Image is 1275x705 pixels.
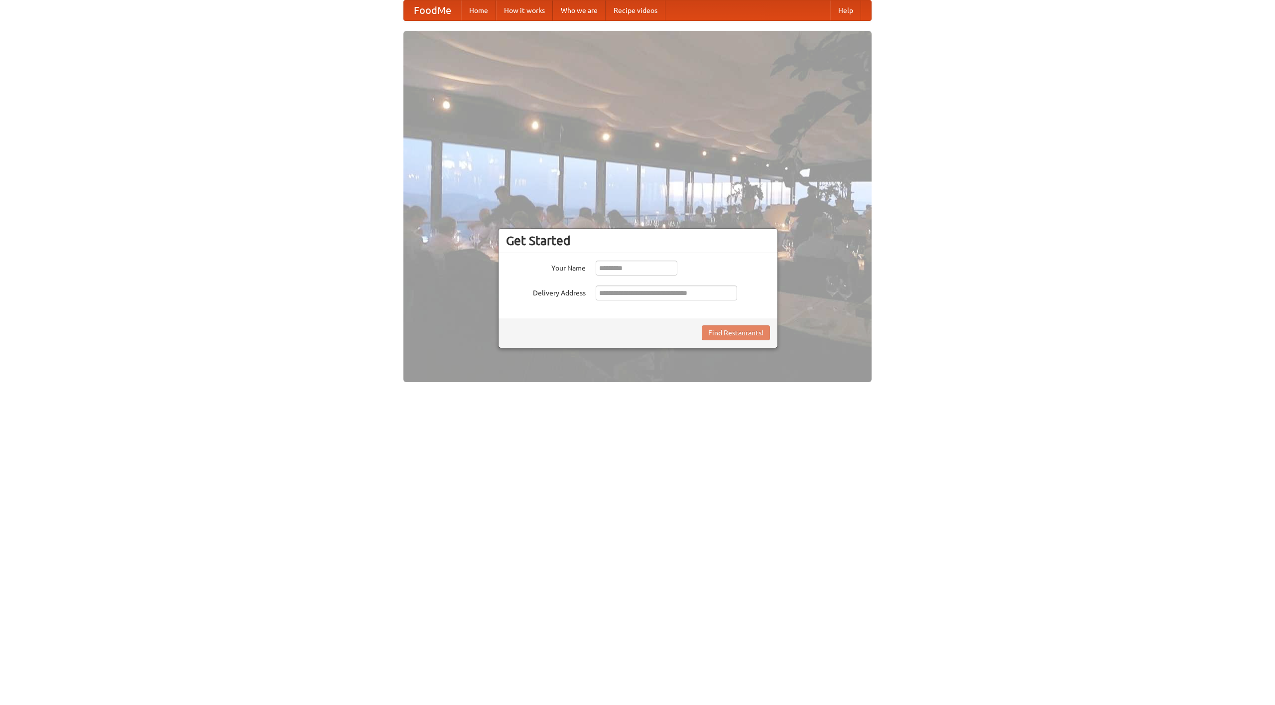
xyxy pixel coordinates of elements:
a: Help [830,0,861,20]
h3: Get Started [506,233,770,248]
label: Your Name [506,261,586,273]
a: Recipe videos [606,0,665,20]
a: Home [461,0,496,20]
button: Find Restaurants! [702,325,770,340]
a: Who we are [553,0,606,20]
a: FoodMe [404,0,461,20]
label: Delivery Address [506,285,586,298]
a: How it works [496,0,553,20]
